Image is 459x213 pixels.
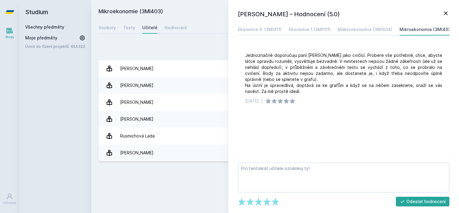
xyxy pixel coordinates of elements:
a: Rusmichová Lada 1 hodnocení 5.0 [99,128,452,144]
div: Jednoznačně doporučuju paní [PERSON_NAME] jako cvičící. Probere vše potřebné, chce, abyste látce ... [245,52,442,94]
a: Study [1,24,18,42]
a: Testy [123,22,135,34]
a: Učitelé [142,22,157,34]
a: Všechny předměty [25,24,64,29]
div: [PERSON_NAME] [120,147,154,159]
div: | [261,98,263,104]
a: Soubory [99,22,116,34]
div: Hodnocení [165,25,187,31]
span: Moje předměty [25,35,57,41]
a: [PERSON_NAME] 1 hodnocení 1.0 [99,94,452,111]
a: [PERSON_NAME] 3 hodnocení 4.0 [99,144,452,161]
div: [PERSON_NAME] [120,96,154,108]
a: [PERSON_NAME] 1 hodnocení 5.0 [99,111,452,128]
div: Uživatel [3,201,16,205]
a: Úvod do řízení projektů [25,43,71,49]
div: Učitelé [142,25,157,31]
div: [DATE] [245,98,259,104]
a: Uživatel [1,190,18,208]
div: Study [5,35,14,39]
a: [PERSON_NAME] 7 hodnocení 3.9 [99,77,452,94]
div: Rusmichová Lada [120,130,155,142]
div: Testy [123,25,135,31]
div: Soubory [99,25,116,31]
a: 4SA322 [71,44,85,49]
a: [PERSON_NAME] 1 hodnocení 5.0 [99,60,452,77]
h2: Mikroekonomie (3MI403) [99,7,385,17]
div: [PERSON_NAME] [120,63,154,75]
div: [PERSON_NAME] [120,79,154,91]
a: Hodnocení [165,22,187,34]
div: [PERSON_NAME] [120,113,154,125]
